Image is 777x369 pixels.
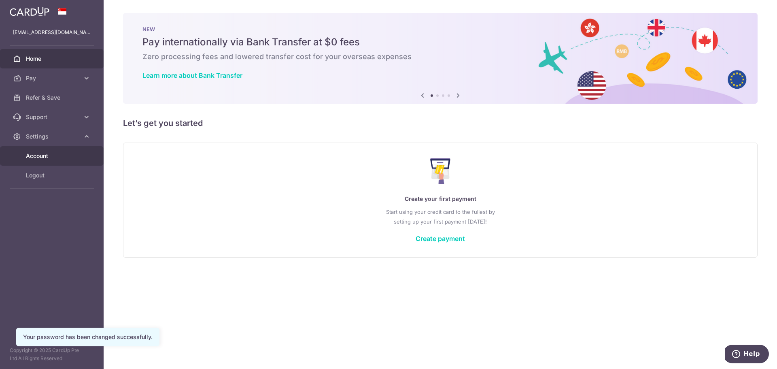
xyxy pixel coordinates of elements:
[123,117,758,130] h5: Let’s get you started
[725,345,769,365] iframe: Opens a widget where you can find more information
[140,207,741,226] p: Start using your credit card to the fullest by setting up your first payment [DATE]!
[10,6,49,16] img: CardUp
[123,13,758,104] img: Bank transfer banner
[13,28,91,36] p: [EMAIL_ADDRESS][DOMAIN_NAME]
[26,55,79,63] span: Home
[26,171,79,179] span: Logout
[26,94,79,102] span: Refer & Save
[26,132,79,141] span: Settings
[416,235,465,243] a: Create payment
[26,113,79,121] span: Support
[142,52,738,62] h6: Zero processing fees and lowered transfer cost for your overseas expenses
[23,333,153,341] div: Your password has been changed successfully.
[142,71,242,79] a: Learn more about Bank Transfer
[26,74,79,82] span: Pay
[142,36,738,49] h5: Pay internationally via Bank Transfer at $0 fees
[430,158,451,184] img: Make Payment
[142,26,738,32] p: NEW
[140,194,741,204] p: Create your first payment
[26,152,79,160] span: Account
